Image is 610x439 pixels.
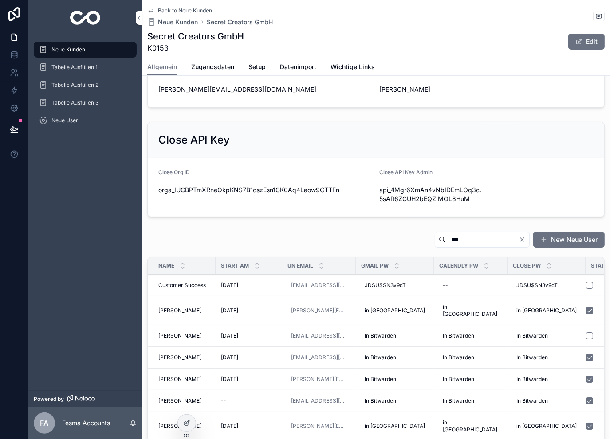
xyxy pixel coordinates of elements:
a: [EMAIL_ADDRESS][DOMAIN_NAME] [291,397,347,404]
span: in [GEOGRAPHIC_DATA] [516,307,577,314]
a: [PERSON_NAME][EMAIL_ADDRESS][DOMAIN_NAME] [291,423,347,430]
span: Neue Kunden [51,46,85,53]
span: api_4Mgr6XmAn4vNbIDEmLOq3c.5sAR6ZCUH2bEQZIMOL8HuM [380,186,483,203]
span: Secret Creators GmbH [207,18,273,27]
a: [EMAIL_ADDRESS][DOMAIN_NAME] [287,350,350,365]
span: [DATE] [221,332,238,339]
span: Back to Neue Kunden [158,7,212,14]
span: Tabelle Ausfüllen 1 [51,64,98,71]
span: [PERSON_NAME] [158,307,201,314]
button: Edit [568,34,605,50]
a: In Bitwarden [513,350,580,365]
a: Tabelle Ausfüllen 3 [34,95,137,111]
span: Customer Success [158,282,206,289]
span: [PERSON_NAME] [158,376,201,383]
span: [PERSON_NAME] [380,85,483,94]
a: [PERSON_NAME] [158,423,210,430]
span: Tabelle Ausfüllen 3 [51,99,98,106]
a: [EMAIL_ADDRESS][DOMAIN_NAME] [287,329,350,343]
a: In Bitwarden [361,394,429,408]
a: Wichtige Links [331,59,375,77]
a: In Bitwarden [513,329,580,343]
a: Tabelle Ausfüllen 2 [34,77,137,93]
a: in [GEOGRAPHIC_DATA] [439,416,502,437]
a: Zugangsdaten [191,59,234,77]
span: In Bitwarden [516,332,548,339]
a: Datenimport [280,59,316,77]
a: [DATE] [221,282,277,289]
span: In Bitwarden [443,332,474,339]
a: Setup [248,59,266,77]
span: In Bitwarden [365,376,396,383]
span: Setup [248,62,266,71]
span: Gmail Pw [361,262,389,269]
a: [PERSON_NAME] [158,307,210,314]
span: Zugangsdaten [191,62,234,71]
span: [PERSON_NAME] [158,397,201,404]
div: -- [443,282,448,289]
span: in [GEOGRAPHIC_DATA] [516,423,577,430]
a: [PERSON_NAME] [158,332,210,339]
span: Close Org ID [158,169,190,175]
a: [PERSON_NAME][EMAIL_ADDRESS][DOMAIN_NAME] [287,303,350,318]
span: [PERSON_NAME][EMAIL_ADDRESS][DOMAIN_NAME] [158,85,373,94]
a: [DATE] [221,307,277,314]
h1: Secret Creators GmbH [147,30,244,43]
span: [DATE] [221,282,238,289]
a: in [GEOGRAPHIC_DATA] [361,419,429,433]
span: In Bitwarden [516,397,548,404]
a: [PERSON_NAME] [158,397,210,404]
span: [DATE] [221,354,238,361]
a: [EMAIL_ADDRESS][DOMAIN_NAME] [291,282,347,289]
span: Calendly Pw [439,262,478,269]
span: Neue Kunden [158,18,198,27]
span: In Bitwarden [516,376,548,383]
a: [EMAIL_ADDRESS][DOMAIN_NAME] [291,332,347,339]
a: Neue User [34,113,137,128]
a: In Bitwarden [361,329,429,343]
a: [PERSON_NAME][EMAIL_ADDRESS][DOMAIN_NAME] [287,372,350,386]
a: [DATE] [221,332,277,339]
span: [DATE] [221,376,238,383]
a: Neue Kunden [147,18,198,27]
span: K0153 [147,43,244,53]
span: [PERSON_NAME] [158,354,201,361]
span: Start am [221,262,249,269]
a: In Bitwarden [513,372,580,386]
a: Tabelle Ausfüllen 1 [34,59,137,75]
span: Tabelle Ausfüllen 2 [51,82,98,89]
span: in [GEOGRAPHIC_DATA] [365,423,425,430]
a: [DATE] [221,354,277,361]
span: [PERSON_NAME] [158,332,201,339]
a: -- [221,397,277,404]
span: Datenimport [280,62,316,71]
a: In Bitwarden [439,394,502,408]
span: In Bitwarden [365,397,396,404]
span: JDSU$SN3v9cT [516,282,558,289]
h2: Close API Key [158,133,230,147]
button: Clear [519,236,529,243]
span: UN Email [287,262,313,269]
a: Back to Neue Kunden [147,7,212,14]
a: In Bitwarden [361,350,429,365]
span: Allgemein [147,62,177,71]
a: [PERSON_NAME][EMAIL_ADDRESS][DOMAIN_NAME] [287,419,350,433]
a: in [GEOGRAPHIC_DATA] [439,300,502,321]
span: In Bitwarden [443,354,474,361]
a: [PERSON_NAME][EMAIL_ADDRESS][DOMAIN_NAME] [291,376,347,383]
a: [PERSON_NAME] [158,354,210,361]
a: In Bitwarden [439,329,502,343]
span: in [GEOGRAPHIC_DATA] [443,419,499,433]
span: JDSU$SN3v9cT [365,282,406,289]
span: in [GEOGRAPHIC_DATA] [365,307,425,314]
a: In Bitwarden [439,372,502,386]
a: In Bitwarden [361,372,429,386]
a: [DATE] [221,376,277,383]
a: JDSU$SN3v9cT [361,278,429,292]
span: In Bitwarden [365,354,396,361]
span: -- [221,397,226,404]
span: Powered by [34,396,64,403]
a: [PERSON_NAME][EMAIL_ADDRESS][DOMAIN_NAME] [291,307,347,314]
img: App logo [70,11,101,25]
span: In Bitwarden [443,376,474,383]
